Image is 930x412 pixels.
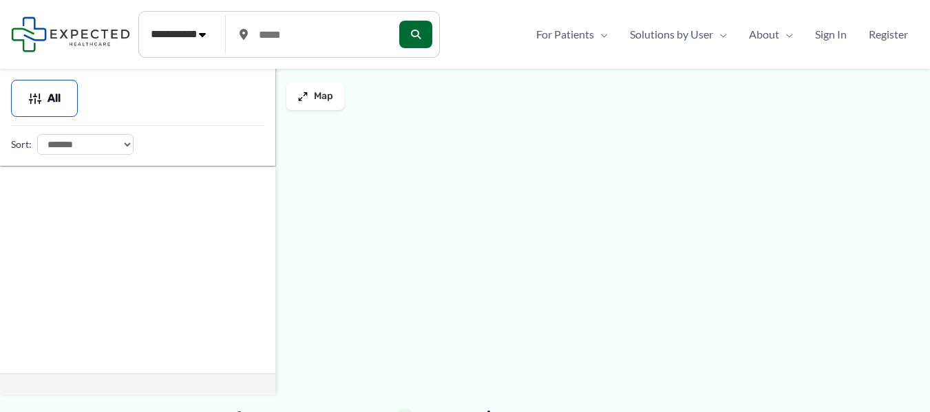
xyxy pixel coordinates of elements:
button: All [11,80,78,117]
img: Maximize [297,91,308,102]
span: Menu Toggle [779,24,793,45]
span: About [749,24,779,45]
label: Sort: [11,135,32,153]
img: Expected Healthcare Logo - side, dark font, small [11,17,130,52]
img: Filter [28,91,42,105]
span: Menu Toggle [713,24,727,45]
span: Menu Toggle [594,24,608,45]
span: For Patients [536,24,594,45]
button: Map [286,83,344,110]
a: Solutions by UserMenu Toggle [619,24,738,45]
span: Register [869,24,908,45]
span: All [47,94,61,103]
a: Sign In [804,24,858,45]
a: For PatientsMenu Toggle [525,24,619,45]
span: Solutions by User [630,24,713,45]
a: Register [858,24,919,45]
span: Map [314,91,333,102]
a: AboutMenu Toggle [738,24,804,45]
span: Sign In [815,24,847,45]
